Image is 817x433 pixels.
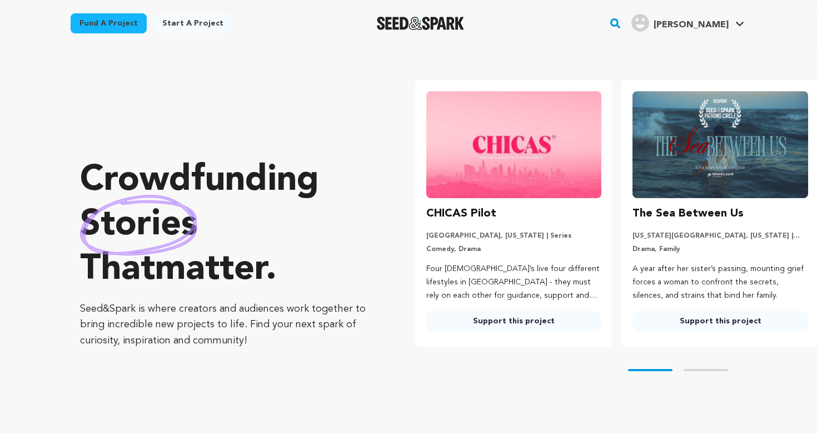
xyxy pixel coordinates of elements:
div: Weinhart C.'s Profile [631,14,729,32]
p: Crowdfunding that . [80,159,371,292]
span: Weinhart C.'s Profile [629,12,746,35]
p: [US_STATE][GEOGRAPHIC_DATA], [US_STATE] | Film Short [632,232,808,240]
a: Fund a project [71,13,147,33]
img: hand sketched image [80,195,197,255]
p: A year after her sister’s passing, mounting grief forces a woman to confront the secrets, silence... [632,263,808,302]
a: Support this project [426,311,602,331]
a: Seed&Spark Homepage [377,17,464,30]
h3: The Sea Between Us [632,205,744,223]
a: Weinhart C.'s Profile [629,12,746,32]
p: [GEOGRAPHIC_DATA], [US_STATE] | Series [426,232,602,240]
p: Comedy, Drama [426,245,602,254]
p: Drama, Family [632,245,808,254]
span: matter [155,252,266,288]
img: The Sea Between Us image [632,91,808,198]
h3: CHICAS Pilot [426,205,496,223]
img: CHICAS Pilot image [426,91,602,198]
p: Four [DEMOGRAPHIC_DATA]’s live four different lifestyles in [GEOGRAPHIC_DATA] - they must rely on... [426,263,602,302]
a: Start a project [153,13,232,33]
span: [PERSON_NAME] [654,21,729,29]
p: Seed&Spark is where creators and audiences work together to bring incredible new projects to life... [80,301,371,349]
img: Seed&Spark Logo Dark Mode [377,17,464,30]
a: Support this project [632,311,808,331]
img: user.png [631,14,649,32]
